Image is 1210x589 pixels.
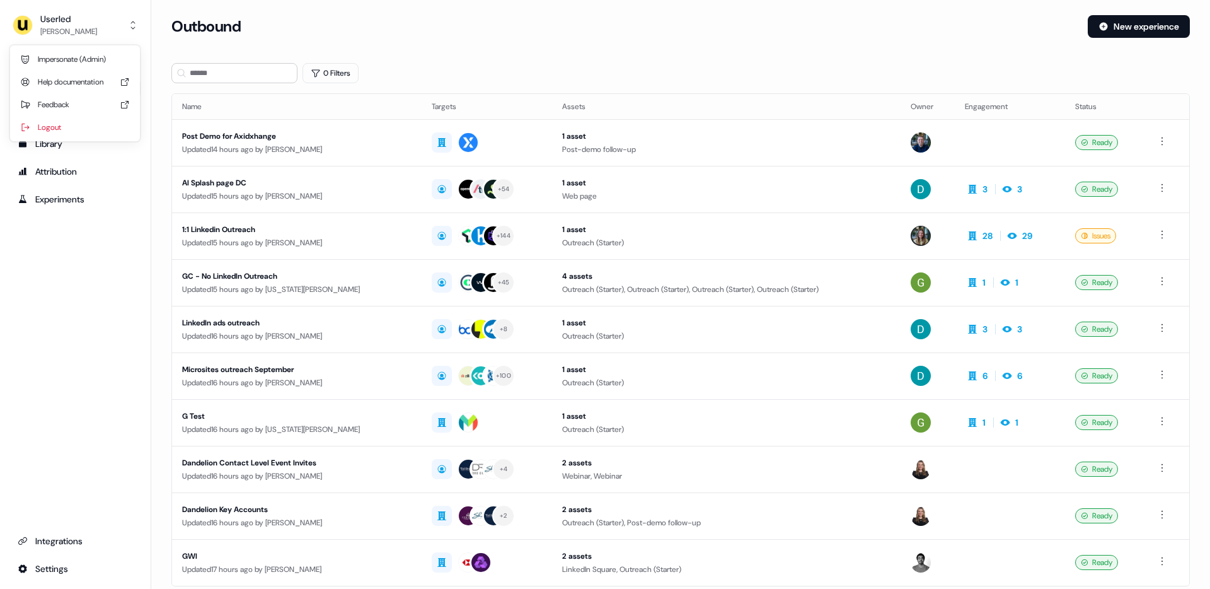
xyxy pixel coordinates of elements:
[10,10,141,40] button: Userled[PERSON_NAME]
[40,13,97,25] div: Userled
[15,48,135,71] div: Impersonate (Admin)
[15,93,135,116] div: Feedback
[40,25,97,38] div: [PERSON_NAME]
[15,116,135,139] div: Logout
[15,71,135,93] div: Help documentation
[10,45,140,141] div: Userled[PERSON_NAME]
